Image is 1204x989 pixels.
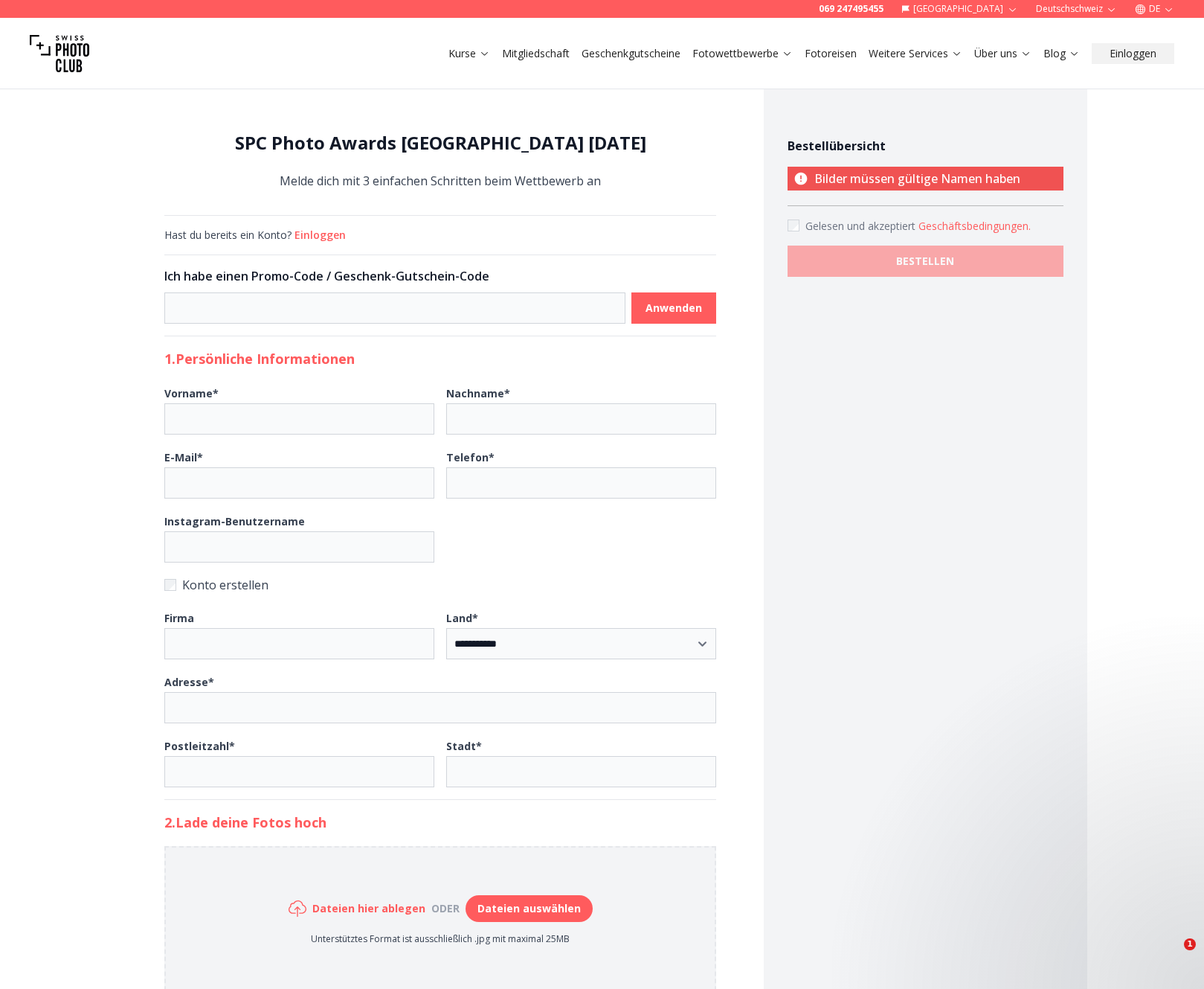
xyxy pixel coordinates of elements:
[446,611,478,625] b: Land *
[164,228,716,243] div: Hast du bereits ein Konto?
[164,812,716,833] h2: 2. Lade deine Fotos hoch
[869,46,962,61] a: Weitere Services
[692,46,793,61] a: Fotowettbewerbe
[164,467,434,499] input: E-Mail*
[1037,43,1086,64] button: Blog
[164,267,716,285] h3: Ich habe einen Promo-Code / Geschenk-Gutschein-Code
[164,531,434,563] input: Instagram-Benutzername
[1153,938,1189,974] iframe: Intercom live chat
[164,514,305,528] b: Instagram-Benutzername
[788,246,1063,277] button: BESTELLEN
[164,739,235,753] b: Postleitzahl *
[425,901,466,916] div: oder
[164,131,716,191] div: Melde dich mit 3 einfachen Schritten beim Wettbewerb an
[968,43,1037,64] button: Über uns
[446,756,716,787] input: Stadt*
[164,579,176,591] input: Konto erstellen
[974,46,1031,61] a: Über uns
[164,403,434,435] input: Vorname*
[164,450,203,464] b: E-Mail *
[896,254,954,269] b: BESTELLEN
[164,348,716,369] h2: 1. Persönliche Informationen
[446,386,510,400] b: Nachname *
[446,628,716,659] select: Land*
[805,46,857,61] a: Fotoreisen
[686,43,799,64] button: Fotowettbewerbe
[788,137,1063,155] h4: Bestellübersicht
[502,46,570,61] a: Mitgliedschaft
[294,228,346,243] button: Einloggen
[576,43,686,64] button: Geschenkgutscheine
[788,220,799,231] input: Accept terms
[164,628,434,659] input: Firma
[805,219,918,233] span: Gelesen und akzeptiert
[646,301,702,316] b: Anwenden
[799,43,863,64] button: Fotoreisen
[164,574,716,595] label: Konto erstellen
[164,675,214,689] b: Adresse *
[1092,43,1174,64] button: Einloggen
[448,46,490,61] a: Kurse
[446,403,716,435] input: Nachname*
[164,131,716,155] h1: SPC Photo Awards [GEOGRAPHIC_DATA] [DATE]
[631,292,716,324] button: Anwenden
[582,46,680,61] a: Geschenkgutscheine
[446,450,495,464] b: Telefon *
[164,692,716,723] input: Adresse*
[446,467,716,499] input: Telefon*
[1184,938,1196,950] span: 1
[30,24,89,83] img: Swiss photo club
[164,611,194,625] b: Firma
[918,219,1031,234] button: Accept termsGelesen und akzeptiert
[442,43,496,64] button: Kurse
[164,386,219,400] b: Vorname *
[1043,46,1080,61] a: Blog
[466,895,593,922] button: Dateien auswählen
[312,901,425,916] h6: Dateien hier ablegen
[446,739,482,753] b: Stadt *
[819,3,883,15] a: 069 247495455
[863,43,968,64] button: Weitere Services
[496,43,576,64] button: Mitgliedschaft
[289,933,593,945] p: Unterstütztes Format ist ausschließlich .jpg mit maximal 25MB
[788,167,1063,191] p: Bilder müssen gültige Namen haben
[164,756,434,787] input: Postleitzahl*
